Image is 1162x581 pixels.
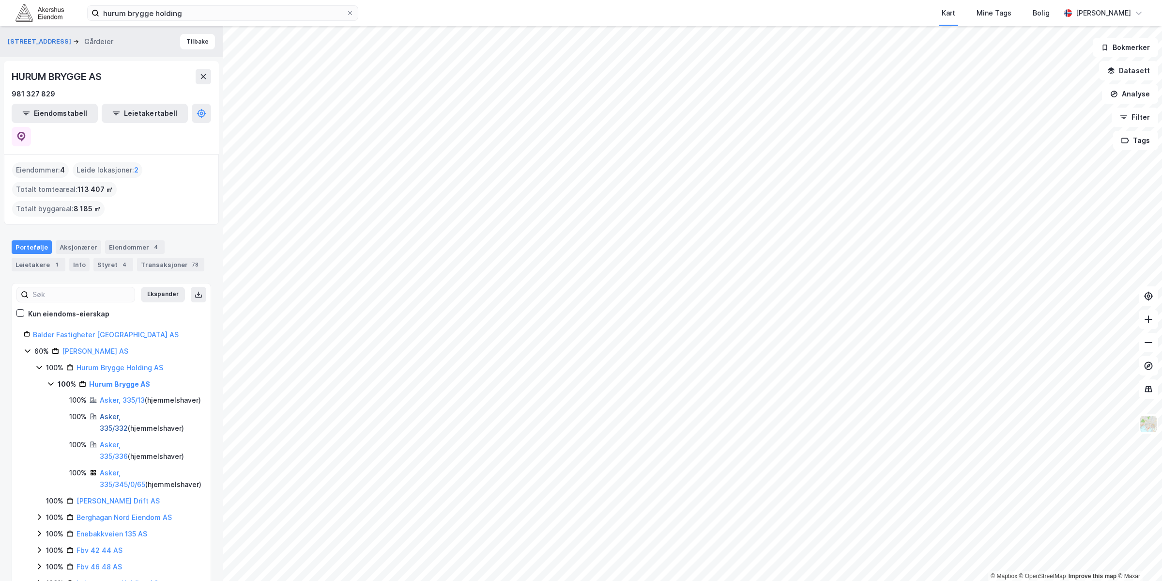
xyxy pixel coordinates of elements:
div: 100% [46,561,63,573]
div: 100% [46,512,63,523]
a: Fbv 46 48 AS [76,563,122,571]
a: Asker, 335/13 [100,396,145,404]
div: 1 [52,260,61,269]
span: 113 407 ㎡ [77,184,113,195]
div: Eiendommer : [12,162,69,178]
a: Asker, 335/336 [100,440,128,460]
div: Aksjonærer [56,240,101,254]
a: [PERSON_NAME] AS [62,347,128,355]
button: Eiendomstabell [12,104,98,123]
a: Improve this map [1069,573,1116,580]
span: 4 [60,164,65,176]
a: Asker, 335/345/0/65 [100,469,145,488]
a: Berghagan Nord Eiendom AS [76,513,172,521]
div: 60% [34,345,49,357]
button: Ekspander [141,287,185,302]
button: Tilbake [180,34,215,49]
a: [PERSON_NAME] Drift AS [76,497,160,505]
div: Totalt tomteareal : [12,182,117,197]
div: 100% [46,362,63,374]
iframe: Chat Widget [1114,534,1162,581]
span: 2 [134,164,138,176]
div: ( hjemmelshaver ) [100,394,201,406]
div: ( hjemmelshaver ) [100,467,201,490]
button: Tags [1113,131,1158,150]
div: Info [69,258,90,271]
div: 100% [69,439,87,451]
div: ( hjemmelshaver ) [100,439,201,462]
a: Asker, 335/332 [100,412,128,432]
a: Enebakkveien 135 AS [76,530,147,538]
a: Hurum Brygge Holding AS [76,363,163,372]
a: Hurum Brygge AS [89,380,150,388]
button: Leietakertabell [102,104,188,123]
div: 4 [120,260,129,269]
button: [STREET_ADDRESS] [8,37,73,47]
input: Søk [29,287,135,302]
div: 78 [190,260,200,269]
div: Leide lokasjoner : [73,162,142,178]
a: Mapbox [991,573,1017,580]
div: Totalt byggareal : [12,201,105,217]
a: OpenStreetMap [1019,573,1066,580]
div: Eiendommer [105,240,165,254]
div: Kun eiendoms-eierskap [28,308,109,320]
div: Bolig [1033,7,1050,19]
input: Søk på adresse, matrikkel, gårdeiere, leietakere eller personer [99,6,346,20]
div: Kart [942,7,955,19]
img: akershus-eiendom-logo.9091f326c980b4bce74ccdd9f866810c.svg [15,4,64,21]
div: Styret [93,258,133,271]
a: Fbv 42 44 AS [76,546,122,554]
button: Datasett [1099,61,1158,80]
div: Kontrollprogram for chat [1114,534,1162,581]
div: Transaksjoner [137,258,204,271]
span: 8 185 ㎡ [74,203,101,215]
div: 100% [69,394,87,406]
div: Portefølje [12,240,52,254]
div: 100% [46,495,63,507]
div: HURUM BRYGGE AS [12,69,104,84]
a: Balder Fastigheter [GEOGRAPHIC_DATA] AS [33,330,179,339]
button: Analyse [1102,84,1158,104]
div: ( hjemmelshaver ) [100,411,201,434]
div: 100% [46,545,63,556]
div: 100% [46,528,63,540]
div: 100% [58,378,76,390]
div: 4 [151,242,161,252]
div: [PERSON_NAME] [1076,7,1131,19]
div: Mine Tags [977,7,1011,19]
div: 981 327 829 [12,88,55,100]
div: 100% [69,467,87,479]
div: 100% [69,411,87,423]
img: Z [1139,415,1158,433]
div: Gårdeier [84,36,113,47]
button: Filter [1112,108,1158,127]
div: Leietakere [12,258,65,271]
button: Bokmerker [1093,38,1158,57]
